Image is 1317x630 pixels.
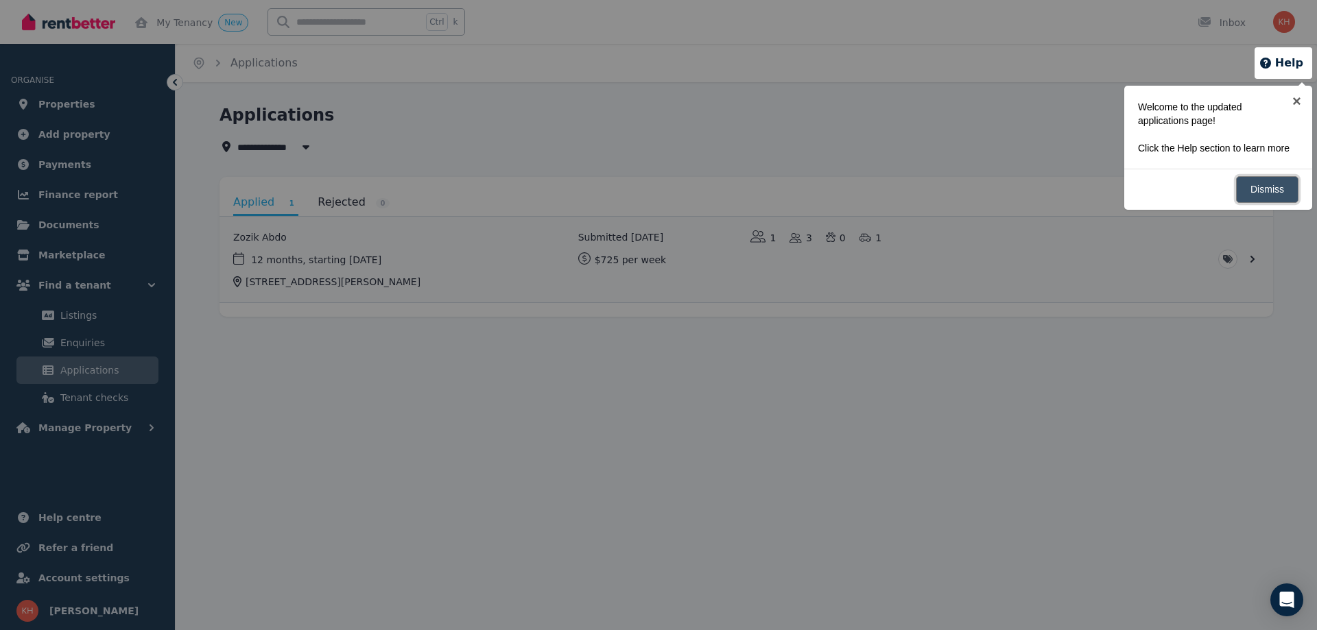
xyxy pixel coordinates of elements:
a: × [1281,86,1312,117]
div: Open Intercom Messenger [1270,583,1303,616]
button: Help [1259,55,1303,71]
a: Dismiss [1236,176,1298,203]
p: Click the Help section to learn more [1138,141,1290,155]
p: Welcome to the updated applications page! [1138,100,1290,128]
